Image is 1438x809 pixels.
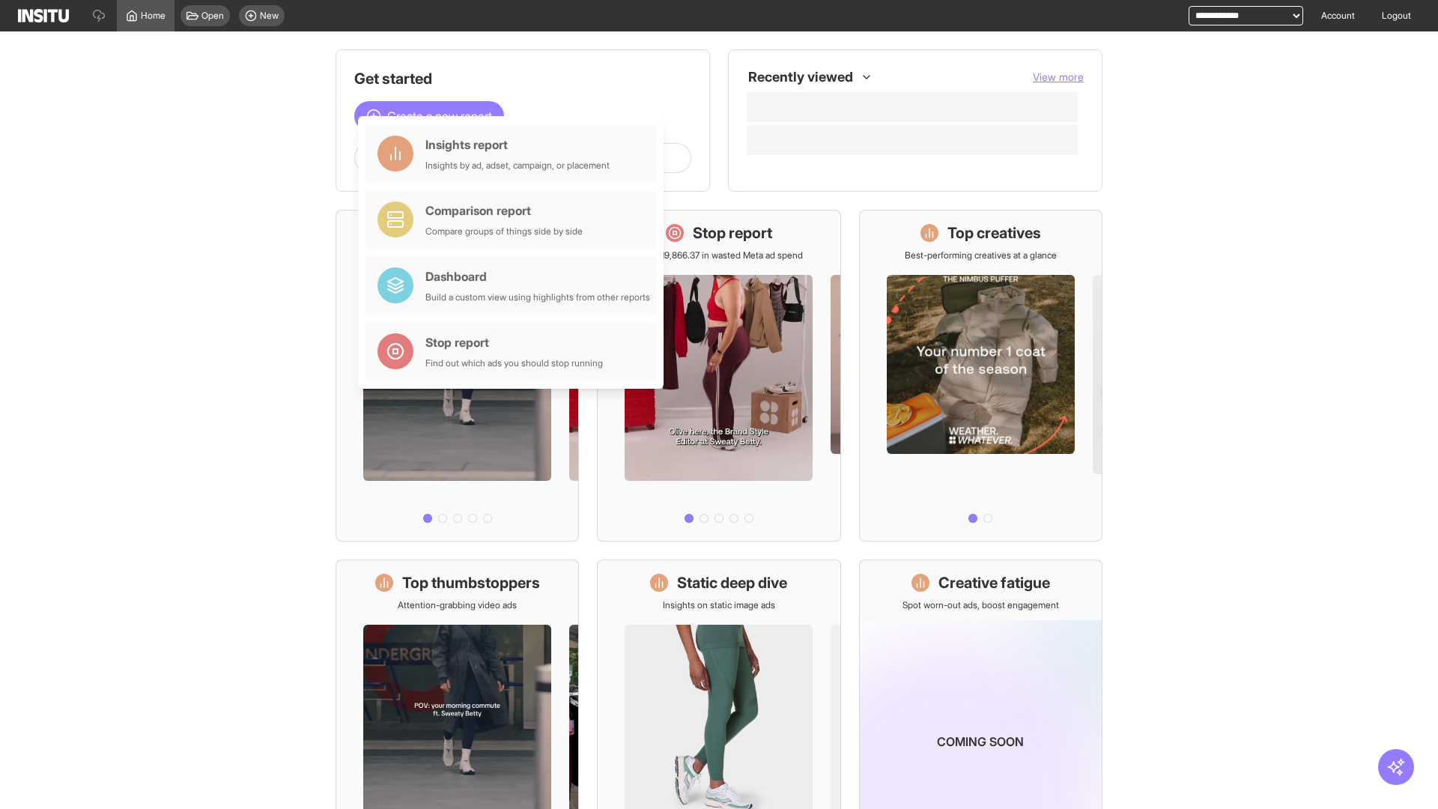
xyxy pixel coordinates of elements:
div: Comparison report [425,202,583,219]
div: Insights report [425,136,610,154]
h1: Get started [354,68,691,89]
div: Build a custom view using highlights from other reports [425,291,650,303]
span: Home [141,10,166,22]
span: Open [201,10,224,22]
a: Stop reportSave £19,866.37 in wasted Meta ad spend [597,210,840,542]
a: Top creativesBest-performing creatives at a glance [859,210,1102,542]
img: Logo [18,9,69,22]
div: Compare groups of things side by side [425,225,583,237]
span: Create a new report [387,107,492,125]
h1: Top creatives [947,222,1041,243]
h1: Stop report [693,222,772,243]
p: Best-performing creatives at a glance [905,249,1057,261]
div: Insights by ad, adset, campaign, or placement [425,160,610,172]
p: Save £19,866.37 in wasted Meta ad spend [634,249,803,261]
p: Insights on static image ads [663,599,775,611]
button: View more [1033,70,1084,85]
a: What's live nowSee all active ads instantly [336,210,579,542]
span: New [260,10,279,22]
button: Create a new report [354,101,504,131]
h1: Static deep dive [677,572,787,593]
h1: Top thumbstoppers [402,572,540,593]
p: Attention-grabbing video ads [398,599,517,611]
span: View more [1033,70,1084,83]
div: Find out which ads you should stop running [425,357,603,369]
div: Dashboard [425,267,650,285]
div: Stop report [425,333,603,351]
